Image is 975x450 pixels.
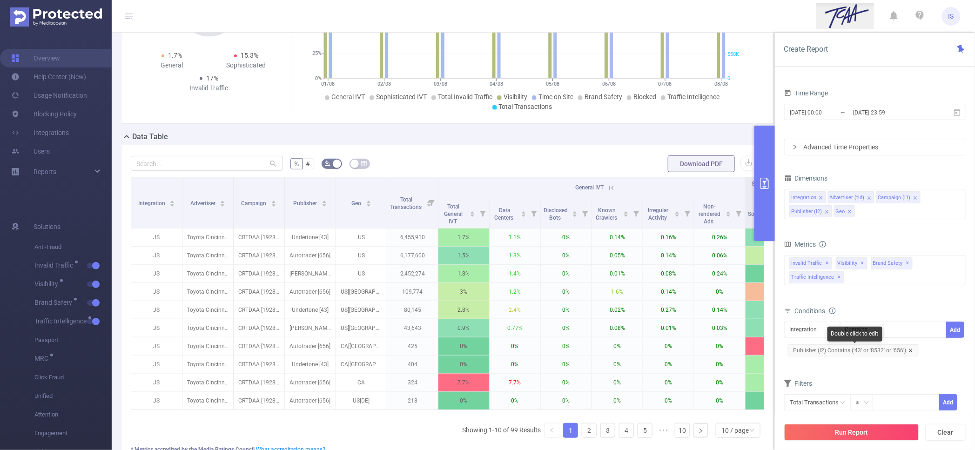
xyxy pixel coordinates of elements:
p: 26% [746,283,796,301]
p: 1.8% [438,265,489,282]
p: US[[GEOGRAPHIC_DATA]] [336,301,387,319]
img: Protected Media [10,7,102,27]
div: Sort [220,199,225,205]
button: Run Report [784,424,919,441]
i: icon: close [825,209,829,215]
span: Integration [138,200,167,207]
p: 13.7% [746,228,796,246]
a: 4 [619,423,633,437]
p: 0.14% [643,283,694,301]
a: Integrations [11,123,69,142]
p: Autotrader [656] [285,392,336,410]
div: Sort [366,199,371,205]
i: icon: close [867,195,872,201]
button: Clear [926,424,966,441]
div: Double click to edit [827,327,882,342]
span: 17% [206,74,218,82]
p: CRTDAA [192860] [234,319,284,337]
a: Usage Notification [11,86,87,105]
p: 0% [592,337,643,355]
div: Advertiser (tid) [830,192,865,204]
tspan: 06/08 [602,81,616,87]
div: Sort [674,210,680,215]
p: Toyota Cincinnati [4291] [182,247,233,264]
span: General IVT [576,184,604,191]
i: Filter menu [681,198,694,228]
span: Conditions [794,307,836,315]
i: icon: caret-down [470,213,475,216]
i: icon: close [847,209,852,215]
span: ••• [656,423,671,438]
p: 0.26% [694,228,745,246]
tspan: 03/08 [434,81,447,87]
div: Publisher (l2) [791,206,822,218]
a: Users [11,142,50,161]
div: Sort [271,199,276,205]
p: 1.5% [438,247,489,264]
p: CRTDAA [192860] [234,301,284,319]
a: 2 [582,423,596,437]
p: 14.3% [746,301,796,319]
span: Total Invalid Traffic [438,93,492,101]
i: Filter menu [476,198,489,228]
span: Traffic Intelligence [789,271,844,283]
i: Filter menu [732,198,745,228]
p: 10.8% [746,265,796,282]
i: icon: bg-colors [325,161,330,166]
li: Publisher (l2) [789,205,832,217]
span: Total Sophisticated IVT [748,203,782,225]
p: 2,452,274 [387,265,438,282]
p: 0.9% [438,319,489,337]
p: 0.02% [592,301,643,319]
p: US [336,247,387,264]
span: Sophisticated IVT [376,93,427,101]
span: Time on Site [538,93,573,101]
span: Solutions [34,217,61,236]
p: [PERSON_NAME] Blue Book [8532] [285,319,336,337]
span: Invalid Traffic [789,257,832,269]
p: 0.08% [643,265,694,282]
span: Brand Safety [34,299,75,306]
span: Traffic Intelligence [667,93,719,101]
p: US[[GEOGRAPHIC_DATA]] [336,319,387,337]
a: Blocking Policy [11,105,77,123]
p: Toyota Cincinnati [4291] [182,283,233,301]
i: icon: close [908,348,913,353]
i: icon: caret-up [726,210,731,213]
p: 7.7% [438,374,489,391]
p: 80,145 [387,301,438,319]
div: Sort [521,210,526,215]
span: Blocked [633,93,656,101]
div: ≥ [856,395,866,410]
span: Total Transactions [499,103,552,110]
li: Integration [789,191,826,203]
tspan: 07/08 [659,81,672,87]
p: US [336,265,387,282]
li: 5 [638,423,652,438]
i: icon: caret-down [521,213,526,216]
i: icon: caret-up [470,210,475,213]
p: Toyota Cincinnati [4291] [182,356,233,373]
span: Brand Safety [871,257,913,269]
li: 3 [600,423,615,438]
span: Traffic Intelligence [34,318,90,324]
div: Geo [836,206,845,218]
span: Known Crawlers [596,207,619,221]
p: Autotrader [656] [285,247,336,264]
i: icon: caret-up [366,199,371,202]
p: JS [131,247,182,264]
i: icon: table [361,161,367,166]
p: CRTDAA [192860] [234,228,284,246]
span: Click Fraud [34,368,112,387]
li: 4 [619,423,634,438]
p: JS [131,301,182,319]
p: 7.7% [490,374,540,391]
p: 0.77% [490,319,540,337]
span: ✕ [838,272,841,283]
span: Attention [34,405,112,424]
span: Brand Safety [585,93,622,101]
p: 109,774 [387,283,438,301]
p: 43,643 [387,319,438,337]
p: 3% [438,283,489,301]
p: 0% [694,356,745,373]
